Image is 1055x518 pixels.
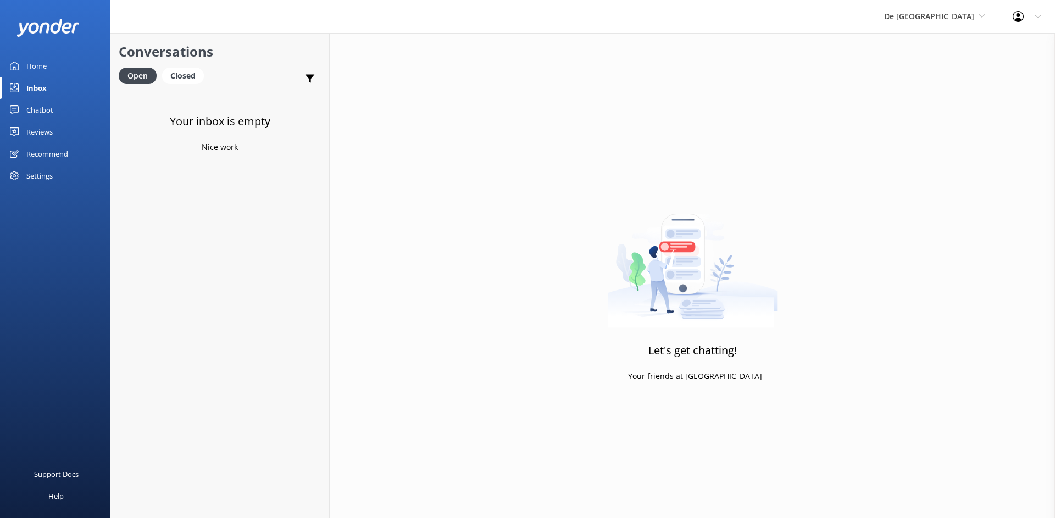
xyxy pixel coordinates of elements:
[119,68,157,84] div: Open
[26,55,47,77] div: Home
[48,485,64,507] div: Help
[26,77,47,99] div: Inbox
[119,69,162,81] a: Open
[170,113,270,130] h3: Your inbox is empty
[26,143,68,165] div: Recommend
[884,11,974,21] span: De [GEOGRAPHIC_DATA]
[202,141,238,153] p: Nice work
[162,68,204,84] div: Closed
[608,191,778,328] img: artwork of a man stealing a conversation from at giant smartphone
[34,463,79,485] div: Support Docs
[16,19,80,37] img: yonder-white-logo.png
[26,99,53,121] div: Chatbot
[648,342,737,359] h3: Let's get chatting!
[162,69,209,81] a: Closed
[119,41,321,62] h2: Conversations
[26,121,53,143] div: Reviews
[623,370,762,382] p: - Your friends at [GEOGRAPHIC_DATA]
[26,165,53,187] div: Settings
